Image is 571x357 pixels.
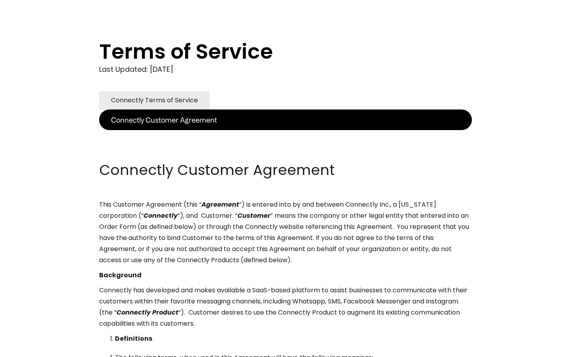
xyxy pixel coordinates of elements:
[8,342,48,354] aside: Language selected: English
[99,130,472,141] p: ‍
[99,199,472,266] p: This Customer Agreement (this “ ”) is entered into by and between Connectly Inc., a [US_STATE] co...
[111,95,198,106] div: Connectly Terms of Service
[144,211,178,220] em: Connectly
[99,160,472,180] h2: Connectly Customer Agreement
[115,334,152,343] strong: Definitions
[111,114,217,125] div: Connectly Customer Agreement
[201,200,239,209] em: Agreement
[238,211,270,220] em: Customer
[16,343,48,354] ul: Language list
[99,63,472,75] div: Last Updated: [DATE]
[99,271,142,280] strong: Background
[99,40,440,63] h1: Terms of Service
[117,308,178,317] em: Connectly Product
[99,145,472,156] p: ‍
[99,285,472,329] p: Connectly has developed and makes available a SaaS-based platform to assist businesses to communi...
